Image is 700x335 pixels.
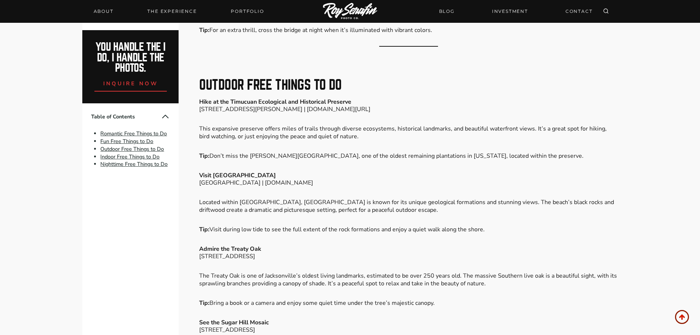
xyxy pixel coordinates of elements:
a: CONTACT [561,5,597,18]
img: Logo of Roy Serafin Photo Co., featuring stylized text in white on a light background, representi... [323,3,377,20]
p: Bring a book or a camera and enjoy some quiet time under the tree’s majestic canopy. [199,299,617,307]
strong: See the Sugar Hill Mosaic [199,318,269,327]
button: View Search Form [601,6,611,17]
strong: Tip: [199,225,209,234]
p: Visit during low tide to see the full extent of the rock formations and enjoy a quiet walk along ... [199,226,617,234]
a: THE EXPERIENCE [143,6,201,17]
p: [GEOGRAPHIC_DATA] | [DOMAIN_NAME] [199,172,617,187]
p: [STREET_ADDRESS] [199,245,617,261]
nav: Primary Navigation [89,6,269,17]
strong: Admire the Treaty Oak [199,245,261,253]
span: inquire now [103,80,158,87]
p: For an extra thrill, cross the bridge at night when it’s illuminated with vibrant colors. [199,26,617,34]
strong: Tip: [199,152,209,160]
strong: Visit [GEOGRAPHIC_DATA] [199,171,276,179]
p: Located within [GEOGRAPHIC_DATA], [GEOGRAPHIC_DATA] is known for its unique geological formations... [199,199,617,214]
a: INVESTMENT [488,5,532,18]
a: BLOG [435,5,459,18]
a: inquire now [94,74,167,92]
a: Indoor Free Things to Do [100,153,159,160]
a: Fun Free Things to Do [100,138,153,145]
strong: Hike at the Timucuan Ecological and Historical Preserve [199,98,351,106]
a: Outdoor Free Things to Do [100,145,164,153]
span: Table of Contents [91,113,161,121]
nav: Table of Contents [82,103,179,177]
a: Scroll to top [675,310,689,324]
a: Nighttime Free Things to Do [100,161,168,168]
p: [STREET_ADDRESS][PERSON_NAME] | [DOMAIN_NAME][URL] [199,98,617,114]
nav: Secondary Navigation [435,5,597,18]
p: [STREET_ADDRESS] [199,319,617,334]
p: The Treaty Oak is one of Jacksonville’s oldest living landmarks, estimated to be over 250 years o... [199,272,617,288]
p: This expansive preserve offers miles of trails through diverse ecosystems, historical landmarks, ... [199,125,617,140]
p: Don’t miss the [PERSON_NAME][GEOGRAPHIC_DATA], one of the oldest remaining plantations in [US_STA... [199,152,617,160]
button: Collapse Table of Contents [161,112,170,121]
h2: Outdoor Free Things to Do [199,78,617,92]
a: About [89,6,118,17]
a: Portfolio [226,6,268,17]
a: Romantic Free Things to Do [100,130,167,137]
strong: Tip: [199,26,209,34]
strong: Tip: [199,299,209,307]
h2: You handle the i do, I handle the photos. [90,42,171,74]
